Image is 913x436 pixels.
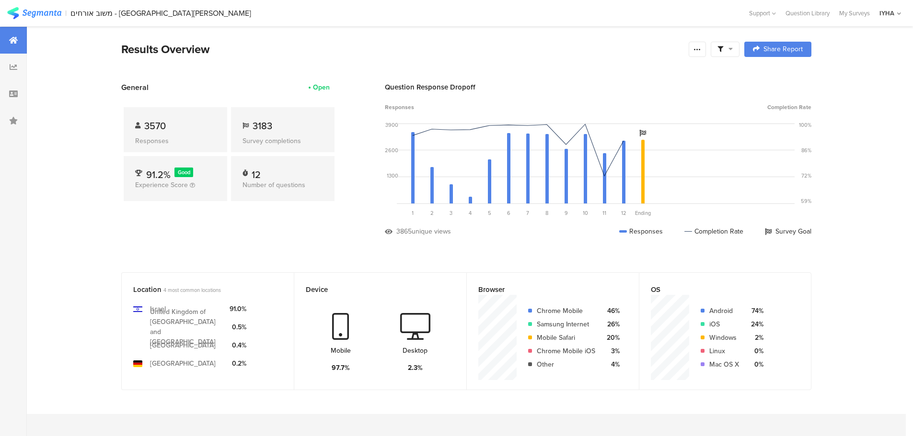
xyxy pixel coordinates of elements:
span: Responses [385,103,414,112]
div: Other [537,359,595,369]
div: 24% [747,319,763,329]
div: 0.2% [230,358,246,369]
span: 3 [450,209,452,217]
div: Linux [709,346,739,356]
div: 91.0% [230,304,246,314]
div: [GEOGRAPHIC_DATA] [150,358,216,369]
div: Device [306,284,439,295]
span: 5 [488,209,491,217]
span: 91.2% [146,168,171,182]
span: 2 [430,209,434,217]
div: 59% [801,197,811,205]
div: United Kingdom of [GEOGRAPHIC_DATA] and [GEOGRAPHIC_DATA] [150,307,222,347]
div: 74% [747,306,763,316]
div: 2.3% [408,363,423,373]
span: 9 [565,209,568,217]
div: Survey completions [243,136,323,146]
div: Mobile [331,346,351,356]
div: Question Response Dropoff [385,82,811,92]
span: 1 [412,209,414,217]
div: 100% [799,121,811,129]
span: 4 most common locations [163,286,221,294]
span: 4 [469,209,472,217]
div: Mobile Safari [537,333,595,343]
div: 1300 [387,172,398,179]
div: 46% [603,306,620,316]
span: 6 [507,209,510,217]
div: 2600 [385,146,398,154]
div: Desktop [403,346,428,356]
span: Share Report [763,46,803,53]
img: segmanta logo [7,7,61,19]
div: 0.5% [230,322,246,332]
div: 0% [747,346,763,356]
div: 26% [603,319,620,329]
span: 8 [545,209,548,217]
div: OS [651,284,784,295]
div: IYHA [879,9,894,18]
div: Windows [709,333,739,343]
div: Responses [135,136,216,146]
span: Number of questions [243,180,305,190]
div: 12 [252,168,261,177]
span: 3570 [144,119,166,133]
div: Chrome Mobile iOS [537,346,595,356]
div: 3% [603,346,620,356]
div: Chrome Mobile [537,306,595,316]
span: 12 [621,209,626,217]
div: 20% [603,333,620,343]
div: 4% [603,359,620,369]
div: משוב אורחים - [GEOGRAPHIC_DATA][PERSON_NAME] [70,9,251,18]
div: 86% [801,146,811,154]
div: 3900 [385,121,398,129]
div: 97.7% [332,363,350,373]
div: iOS [709,319,739,329]
div: Completion Rate [684,226,743,236]
span: General [121,82,149,93]
div: 72% [801,172,811,179]
div: Android [709,306,739,316]
div: Browser [478,284,612,295]
span: 7 [526,209,529,217]
div: Ending [633,209,652,217]
span: Experience Score [135,180,188,190]
div: unique views [412,226,451,236]
div: Mac OS X [709,359,739,369]
a: My Surveys [834,9,875,18]
div: Support [749,6,776,21]
div: Open [313,82,330,92]
div: Survey Goal [765,226,811,236]
div: Responses [619,226,663,236]
div: Location [133,284,266,295]
span: 11 [602,209,606,217]
div: Results Overview [121,41,684,58]
div: 2% [747,333,763,343]
i: Survey Goal [639,130,646,136]
div: | [65,8,67,19]
span: Good [178,168,190,176]
div: Samsung Internet [537,319,595,329]
div: 0.4% [230,340,246,350]
span: 10 [583,209,588,217]
a: Question Library [781,9,834,18]
span: 3183 [253,119,272,133]
span: Completion Rate [767,103,811,112]
div: 3865 [396,226,412,236]
div: Israel [150,304,166,314]
div: [GEOGRAPHIC_DATA] [150,340,216,350]
div: 0% [747,359,763,369]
